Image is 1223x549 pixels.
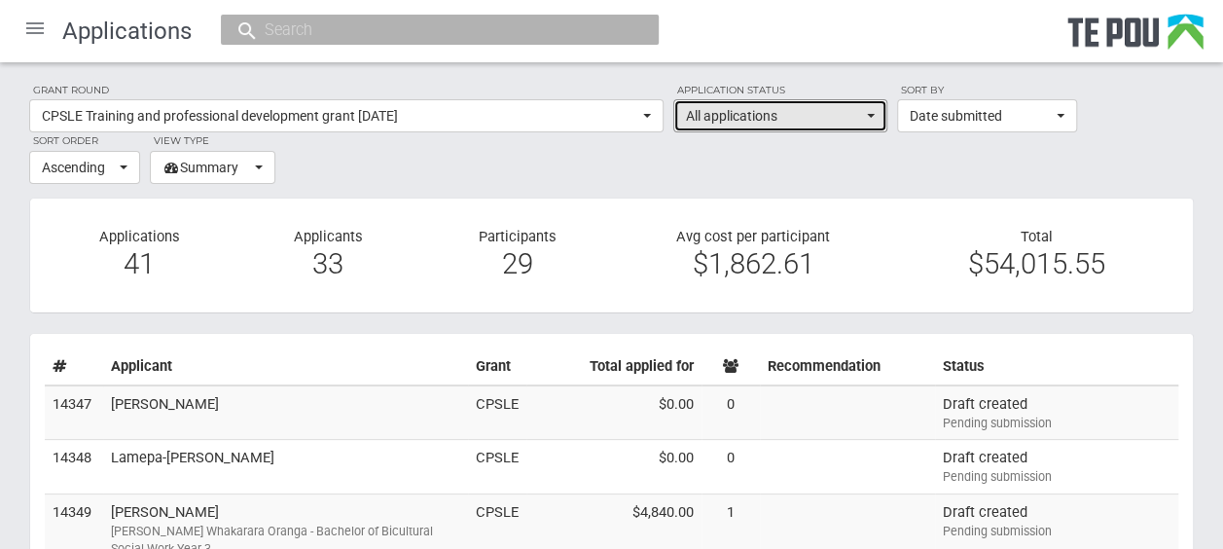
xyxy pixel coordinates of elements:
label: View type [150,132,275,150]
div: 33 [248,255,408,273]
button: Ascending [29,151,140,184]
td: $0.00 [526,440,701,494]
th: Status [935,348,1178,385]
th: Applicant [103,348,468,385]
label: Sort order [29,132,140,150]
div: Applications [45,228,234,283]
div: Pending submission [943,415,1170,432]
td: Draft created [935,440,1178,494]
label: Grant round [29,82,664,99]
div: Total [895,228,1178,274]
div: $54,015.55 [910,255,1164,273]
span: Ascending [42,158,115,177]
td: CPSLE [468,385,526,440]
td: Lamepa-[PERSON_NAME] [103,440,468,494]
button: CPSLE Training and professional development grant [DATE] [29,99,664,132]
td: 0 [701,440,760,494]
span: Date submitted [910,106,1052,126]
div: Participants [422,228,611,283]
td: Draft created [935,385,1178,440]
div: Applicants [234,228,422,283]
th: Grant [468,348,526,385]
div: $1,862.61 [626,255,880,273]
div: Pending submission [943,523,1170,540]
td: [PERSON_NAME] [103,385,468,440]
th: Total applied for [526,348,701,385]
label: Sort by [897,82,1077,99]
div: 41 [59,255,219,273]
button: Date submitted [897,99,1077,132]
input: Search [259,19,601,40]
button: Summary [150,151,275,184]
td: CPSLE [468,440,526,494]
td: 14348 [45,440,103,494]
td: $0.00 [526,385,701,440]
div: 29 [437,255,596,273]
span: All applications [686,106,862,126]
div: Pending submission [943,468,1170,486]
th: Recommendation [760,348,935,385]
button: All applications [673,99,887,132]
span: Summary [162,158,250,177]
td: 14347 [45,385,103,440]
label: Application status [673,82,887,99]
span: CPSLE Training and professional development grant [DATE] [42,106,638,126]
div: Avg cost per participant [611,228,894,283]
td: 0 [701,385,760,440]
